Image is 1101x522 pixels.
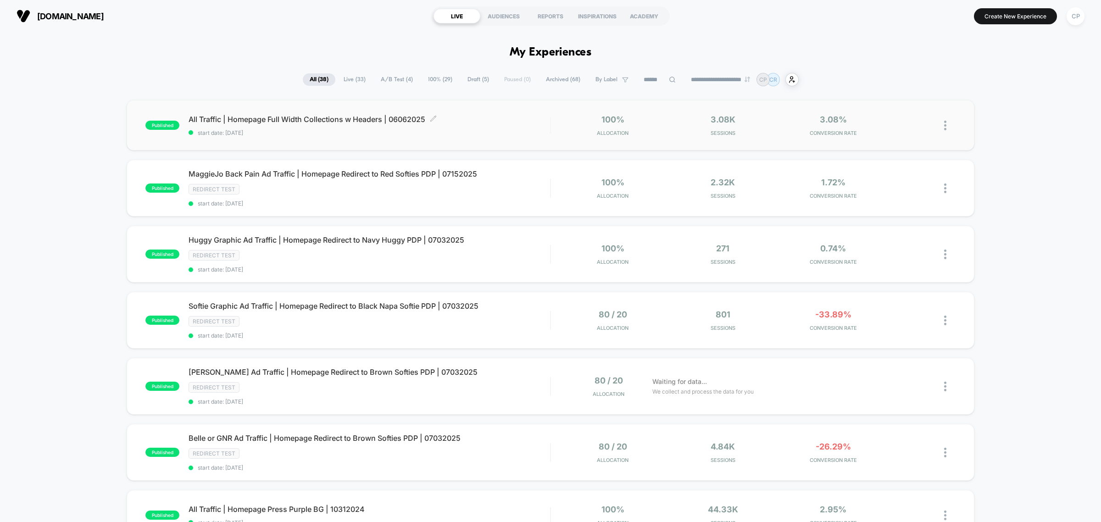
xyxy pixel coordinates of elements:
span: 1.72% [821,178,845,187]
span: published [145,511,179,520]
span: start date: [DATE] [189,398,550,405]
span: 2.32k [711,178,735,187]
span: Allocation [597,259,628,265]
img: end [745,77,750,82]
span: Sessions [670,193,776,199]
span: published [145,448,179,457]
span: MaggieJo Back Pain Ad Traffic | Homepage Redirect to Red Softies PDP | 07152025 [189,169,550,178]
span: -26.29% [816,442,851,451]
span: CONVERSION RATE [780,325,886,331]
span: 80 / 20 [595,376,623,385]
span: Redirect Test [189,382,239,393]
img: close [944,448,946,457]
span: Waiting for data... [652,377,707,387]
div: REPORTS [527,9,574,23]
span: 100% [601,178,624,187]
span: 4.84k [711,442,735,451]
span: Draft ( 5 ) [461,73,496,86]
span: start date: [DATE] [189,200,550,207]
span: Redirect Test [189,316,239,327]
div: ACADEMY [621,9,667,23]
span: 3.08k [711,115,735,124]
div: INSPIRATIONS [574,9,621,23]
h1: My Experiences [510,46,592,59]
span: Allocation [593,391,624,397]
span: 2.95% [820,505,846,514]
img: close [944,121,946,130]
span: [DOMAIN_NAME] [37,11,104,21]
span: start date: [DATE] [189,332,550,339]
span: 271 [716,244,729,253]
span: CONVERSION RATE [780,193,886,199]
span: 0.74% [820,244,846,253]
span: published [145,121,179,130]
span: All Traffic | Homepage Full Width Collections w Headers | 06062025 [189,115,550,124]
span: 80 / 20 [599,442,627,451]
img: close [944,183,946,193]
span: 44.33k [708,505,738,514]
img: close [944,250,946,259]
span: Sessions [670,325,776,331]
span: CONVERSION RATE [780,457,886,463]
span: A/B Test ( 4 ) [374,73,420,86]
button: Create New Experience [974,8,1057,24]
span: start date: [DATE] [189,266,550,273]
span: Softie Graphic Ad Traffic | Homepage Redirect to Black Napa Softie PDP | 07032025 [189,301,550,311]
span: Allocation [597,193,628,199]
span: All ( 38 ) [303,73,335,86]
span: published [145,250,179,259]
span: CONVERSION RATE [780,130,886,136]
span: published [145,183,179,193]
p: CP [759,76,767,83]
button: [DOMAIN_NAME] [14,9,106,23]
span: 100% [601,244,624,253]
img: close [944,382,946,391]
span: Allocation [597,325,628,331]
span: 100% [601,505,624,514]
p: CR [769,76,777,83]
span: start date: [DATE] [189,464,550,471]
span: start date: [DATE] [189,129,550,136]
img: close [944,511,946,520]
span: All Traffic | Homepage Press Purple BG | 10312024 [189,505,550,514]
span: Sessions [670,457,776,463]
span: Sessions [670,130,776,136]
span: Sessions [670,259,776,265]
span: Huggy Graphic Ad Traffic | Homepage Redirect to Navy Huggy PDP | 07032025 [189,235,550,244]
span: Redirect Test [189,448,239,459]
span: Live ( 33 ) [337,73,373,86]
span: Allocation [597,130,628,136]
span: 801 [716,310,730,319]
span: We collect and process the data for you [652,387,754,396]
img: close [944,316,946,325]
div: CP [1067,7,1084,25]
button: CP [1064,7,1087,26]
span: CONVERSION RATE [780,259,886,265]
div: AUDIENCES [480,9,527,23]
span: 3.08% [820,115,847,124]
span: published [145,316,179,325]
span: Allocation [597,457,628,463]
img: Visually logo [17,9,30,23]
span: published [145,382,179,391]
span: 80 / 20 [599,310,627,319]
span: By Label [595,76,617,83]
span: [PERSON_NAME] Ad Traffic | Homepage Redirect to Brown Softies PDP | 07032025 [189,367,550,377]
span: Archived ( 68 ) [539,73,587,86]
span: Redirect Test [189,184,239,194]
span: 100% [601,115,624,124]
span: Belle or GNR Ad Traffic | Homepage Redirect to Brown Softies PDP | 07032025 [189,433,550,443]
span: Redirect Test [189,250,239,261]
span: 100% ( 29 ) [421,73,459,86]
span: -33.89% [815,310,851,319]
div: LIVE [434,9,480,23]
